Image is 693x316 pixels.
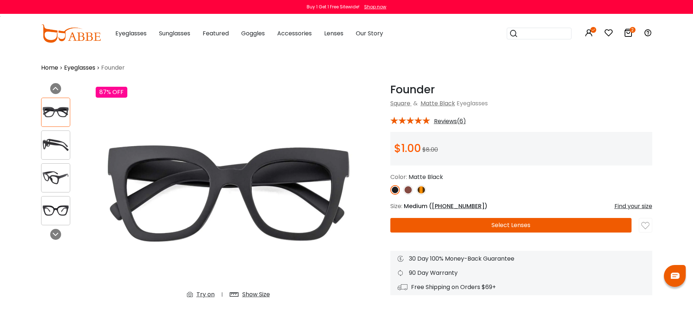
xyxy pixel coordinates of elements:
img: Founder Matte-black Plastic Eyeglasses , UniversalBridgeFit Frames from ABBE Glasses [41,171,70,185]
img: Founder Matte-black Plastic Eyeglasses , UniversalBridgeFit Frames from ABBE Glasses [96,83,361,305]
img: Founder Matte-black Plastic Eyeglasses , UniversalBridgeFit Frames from ABBE Glasses [41,203,70,218]
span: Reviews(6) [434,118,466,125]
i: 2 [630,27,636,33]
span: Sunglasses [159,29,190,38]
a: Square [390,99,410,108]
span: Eyeglasses [457,99,488,108]
a: Eyeglasses [64,63,95,72]
img: like [641,222,649,230]
a: Shop now [361,4,386,10]
img: chat [671,273,680,279]
h1: Founder [390,83,652,96]
span: $1.00 [394,140,421,156]
div: Show Size [242,290,270,299]
div: Find your size [614,202,652,211]
button: Select Lenses [390,218,632,233]
div: 90 Day Warranty [398,269,645,277]
span: & [412,99,419,108]
a: Matte Black [421,99,455,108]
span: Accessories [277,29,312,38]
span: Matte Black [409,173,443,181]
span: Size: [390,202,402,210]
span: Our Story [356,29,383,38]
div: Try on [196,290,215,299]
span: Founder [101,63,125,72]
span: Medium ( ) [404,202,487,210]
img: abbeglasses.com [41,24,101,43]
a: Home [41,63,58,72]
span: Color: [390,173,407,181]
div: 87% OFF [96,87,127,98]
span: [PHONE_NUMBER] [432,202,485,210]
span: Goggles [241,29,265,38]
a: 2 [624,30,633,38]
span: $8.00 [422,145,438,154]
div: Free Shipping on Orders $69+ [398,283,645,292]
div: Shop now [364,4,386,10]
img: Founder Matte-black Plastic Eyeglasses , UniversalBridgeFit Frames from ABBE Glasses [41,138,70,152]
span: Lenses [324,29,343,38]
img: Founder Matte-black Plastic Eyeglasses , UniversalBridgeFit Frames from ABBE Glasses [41,105,70,119]
span: Eyeglasses [115,29,147,38]
span: Featured [203,29,229,38]
div: Buy 1 Get 1 Free Sitewide! [307,4,359,10]
div: 30 Day 100% Money-Back Guarantee [398,254,645,263]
